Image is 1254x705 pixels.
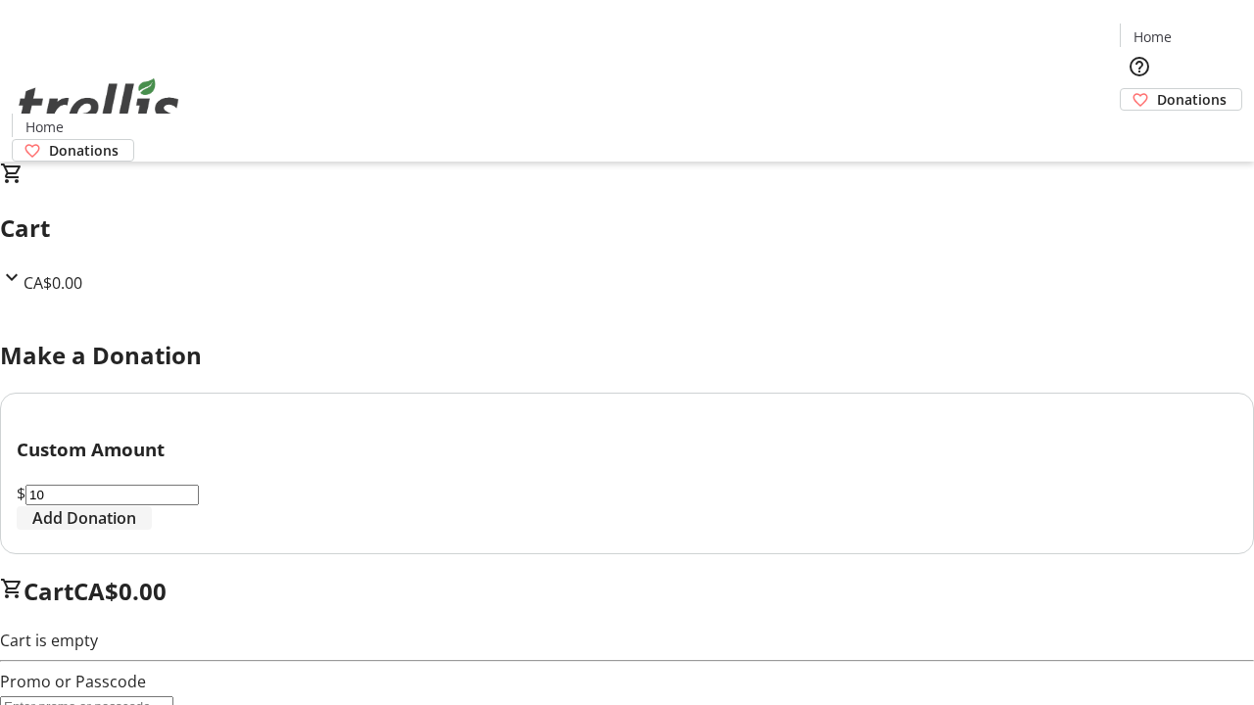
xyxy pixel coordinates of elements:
[1120,111,1159,150] button: Cart
[1120,47,1159,86] button: Help
[1120,88,1242,111] a: Donations
[17,436,1237,463] h3: Custom Amount
[12,139,134,162] a: Donations
[25,485,199,505] input: Donation Amount
[49,140,119,161] span: Donations
[13,117,75,137] a: Home
[73,575,167,607] span: CA$0.00
[17,483,25,504] span: $
[25,117,64,137] span: Home
[24,272,82,294] span: CA$0.00
[17,506,152,530] button: Add Donation
[32,506,136,530] span: Add Donation
[1121,26,1183,47] a: Home
[12,57,186,155] img: Orient E2E Organization nT60z8YMDY's Logo
[1133,26,1172,47] span: Home
[1157,89,1227,110] span: Donations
